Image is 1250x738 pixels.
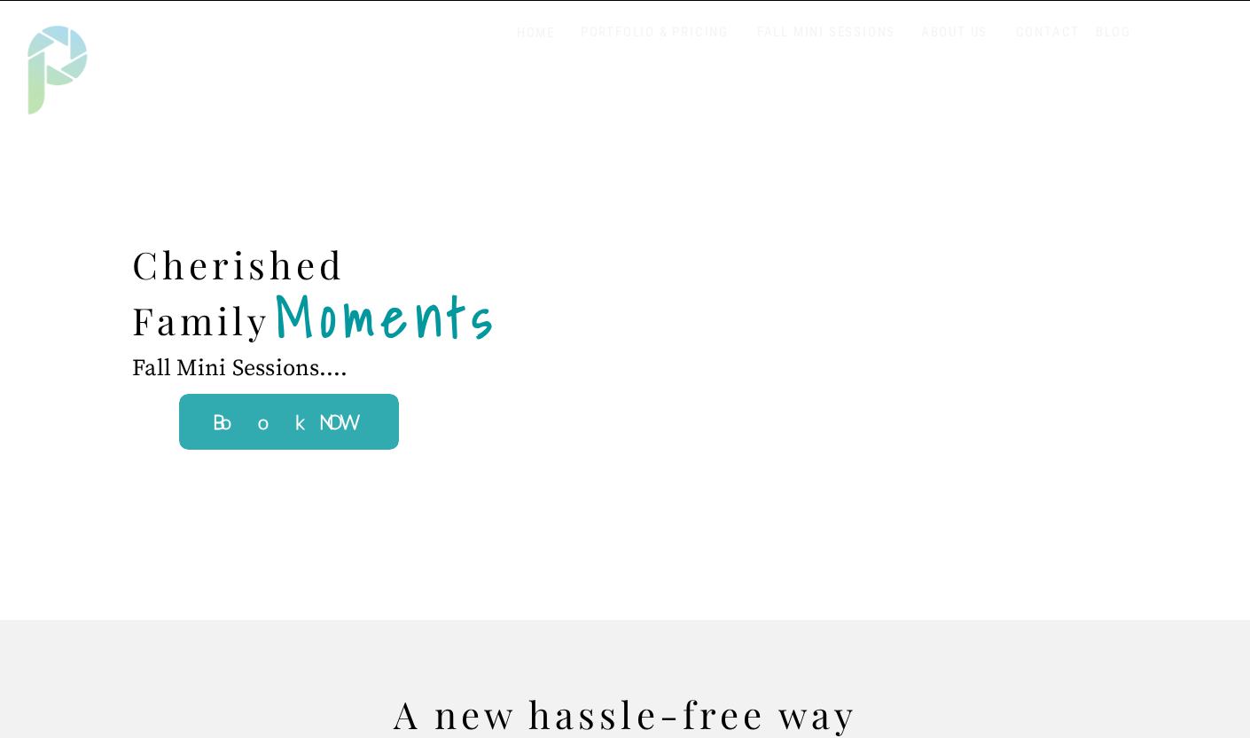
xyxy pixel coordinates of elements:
[917,24,992,41] a: ABOUT US
[1012,24,1084,41] a: CONTACT
[753,24,900,41] a: FALL MINI SESSIONS
[276,273,499,360] b: Moments
[574,24,736,41] a: PORTFOLIO & PRICING
[498,25,574,42] a: HOME
[1091,24,1136,41] a: BLOG
[213,410,365,434] b: Book NOW
[105,404,473,439] a: Book NOW
[132,355,460,432] p: Fall Mini Sessions....
[132,237,398,348] h2: Cherished Family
